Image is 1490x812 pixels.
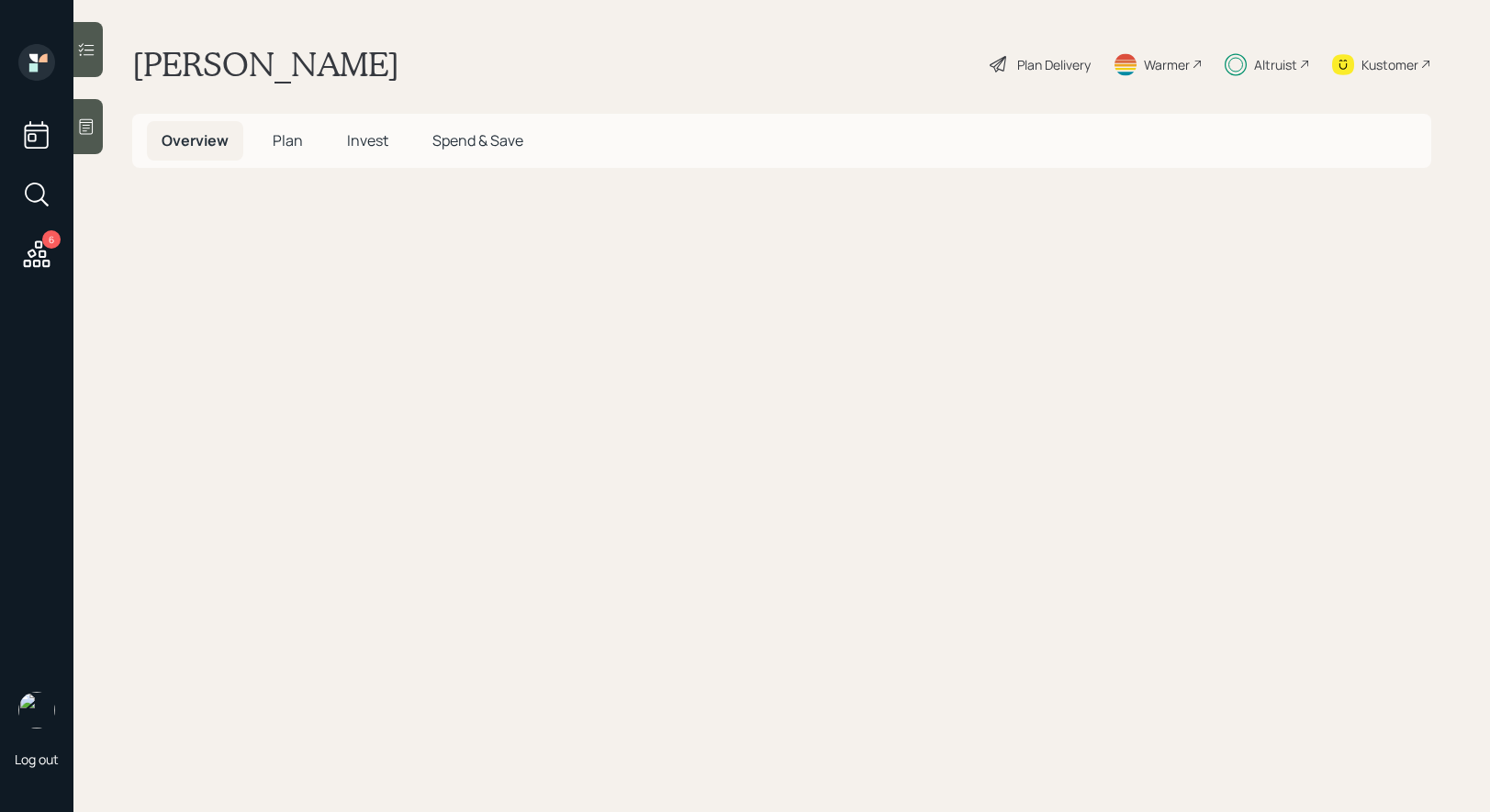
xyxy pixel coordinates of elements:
[1254,55,1297,74] div: Altruist
[1361,55,1418,74] div: Kustomer
[132,44,399,84] h1: [PERSON_NAME]
[432,130,523,150] span: Spend & Save
[273,130,303,150] span: Plan
[1144,55,1190,74] div: Warmer
[15,751,59,768] div: Log out
[162,130,229,150] span: Overview
[347,130,388,150] span: Invest
[1017,55,1091,74] div: Plan Delivery
[42,230,61,249] div: 6
[18,692,55,729] img: treva-nostdahl-headshot.png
